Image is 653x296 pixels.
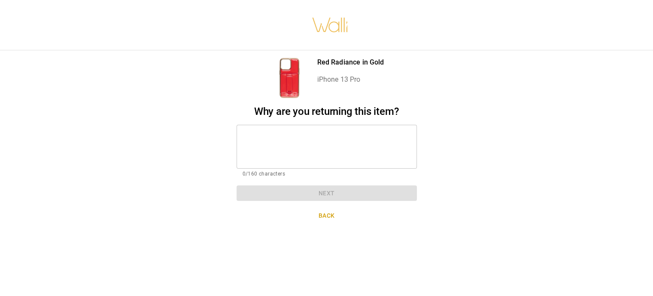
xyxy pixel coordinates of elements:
button: Back [237,208,417,224]
p: iPhone 13 Pro [317,74,384,85]
h2: Why are you returning this item? [237,105,417,118]
p: Red Radiance in Gold [317,57,384,68]
img: walli-inc.myshopify.com [312,6,349,43]
p: 0/160 characters [243,170,411,179]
